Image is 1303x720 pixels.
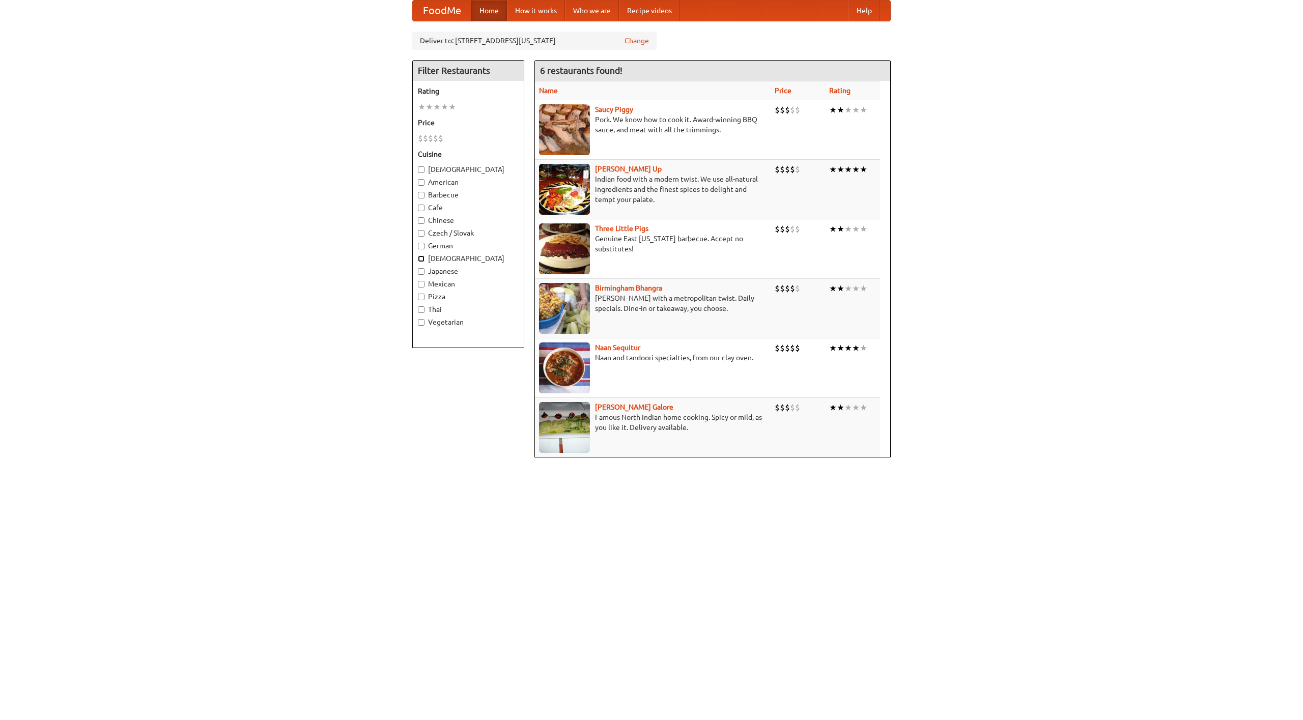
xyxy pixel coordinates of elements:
[775,87,791,95] a: Price
[418,190,519,200] label: Barbecue
[860,283,867,294] li: ★
[860,223,867,235] li: ★
[775,223,780,235] li: $
[790,164,795,175] li: $
[775,402,780,413] li: $
[595,224,648,233] a: Three Little Pigs
[418,243,424,249] input: German
[785,402,790,413] li: $
[539,412,767,433] p: Famous North Indian home cooking. Spicy or mild, as you like it. Delivery available.
[595,343,640,352] a: Naan Sequitur
[775,164,780,175] li: $
[837,402,844,413] li: ★
[565,1,619,21] a: Who we are
[423,133,428,144] li: $
[418,203,519,213] label: Cafe
[539,104,590,155] img: saucy.jpg
[428,133,433,144] li: $
[829,87,851,95] a: Rating
[844,164,852,175] li: ★
[539,174,767,205] p: Indian food with a modern twist. We use all-natural ingredients and the finest spices to delight ...
[539,342,590,393] img: naansequitur.jpg
[418,253,519,264] label: [DEMOGRAPHIC_DATA]
[418,317,519,327] label: Vegetarian
[829,223,837,235] li: ★
[619,1,680,21] a: Recipe videos
[418,217,424,224] input: Chinese
[471,1,507,21] a: Home
[795,342,800,354] li: $
[418,149,519,159] h5: Cuisine
[780,402,785,413] li: $
[625,36,649,46] a: Change
[412,32,657,50] div: Deliver to: [STREET_ADDRESS][US_STATE]
[418,292,519,302] label: Pizza
[852,342,860,354] li: ★
[785,164,790,175] li: $
[418,177,519,187] label: American
[860,164,867,175] li: ★
[829,342,837,354] li: ★
[413,61,524,81] h4: Filter Restaurants
[852,104,860,116] li: ★
[829,283,837,294] li: ★
[595,284,662,292] a: Birmingham Bhangra
[418,306,424,313] input: Thai
[852,223,860,235] li: ★
[418,241,519,251] label: German
[790,104,795,116] li: $
[780,223,785,235] li: $
[790,283,795,294] li: $
[837,342,844,354] li: ★
[418,86,519,96] h5: Rating
[595,105,633,113] a: Saucy Piggy
[418,164,519,175] label: [DEMOGRAPHIC_DATA]
[441,101,448,112] li: ★
[418,230,424,237] input: Czech / Slovak
[539,87,558,95] a: Name
[418,255,424,262] input: [DEMOGRAPHIC_DATA]
[844,223,852,235] li: ★
[418,294,424,300] input: Pizza
[795,104,800,116] li: $
[775,104,780,116] li: $
[418,118,519,128] h5: Price
[433,101,441,112] li: ★
[852,164,860,175] li: ★
[418,266,519,276] label: Japanese
[595,165,662,173] b: [PERSON_NAME] Up
[413,1,471,21] a: FoodMe
[418,319,424,326] input: Vegetarian
[539,402,590,453] img: currygalore.jpg
[852,283,860,294] li: ★
[540,66,622,75] ng-pluralize: 6 restaurants found!
[438,133,443,144] li: $
[418,279,519,289] label: Mexican
[780,342,785,354] li: $
[418,179,424,186] input: American
[785,342,790,354] li: $
[837,223,844,235] li: ★
[539,164,590,215] img: curryup.jpg
[418,205,424,211] input: Cafe
[418,281,424,287] input: Mexican
[785,104,790,116] li: $
[790,342,795,354] li: $
[595,403,673,411] a: [PERSON_NAME] Galore
[844,283,852,294] li: ★
[795,223,800,235] li: $
[860,402,867,413] li: ★
[539,234,767,254] p: Genuine East [US_STATE] barbecue. Accept no substitutes!
[539,283,590,334] img: bhangra.jpg
[837,164,844,175] li: ★
[418,101,426,112] li: ★
[418,228,519,238] label: Czech / Slovak
[795,164,800,175] li: $
[539,114,767,135] p: Pork. We know how to cook it. Award-winning BBQ sauce, and meat with all the trimmings.
[418,192,424,198] input: Barbecue
[780,283,785,294] li: $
